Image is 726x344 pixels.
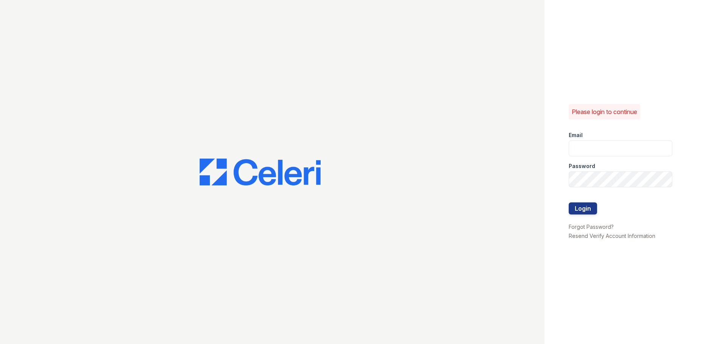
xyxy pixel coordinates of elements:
img: CE_Logo_Blue-a8612792a0a2168367f1c8372b55b34899dd931a85d93a1a3d3e32e68fde9ad4.png [200,159,321,186]
p: Please login to continue [572,107,637,116]
button: Login [569,202,597,214]
a: Forgot Password? [569,224,614,230]
a: Resend Verify Account Information [569,233,655,239]
label: Email [569,131,583,139]
label: Password [569,162,595,170]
